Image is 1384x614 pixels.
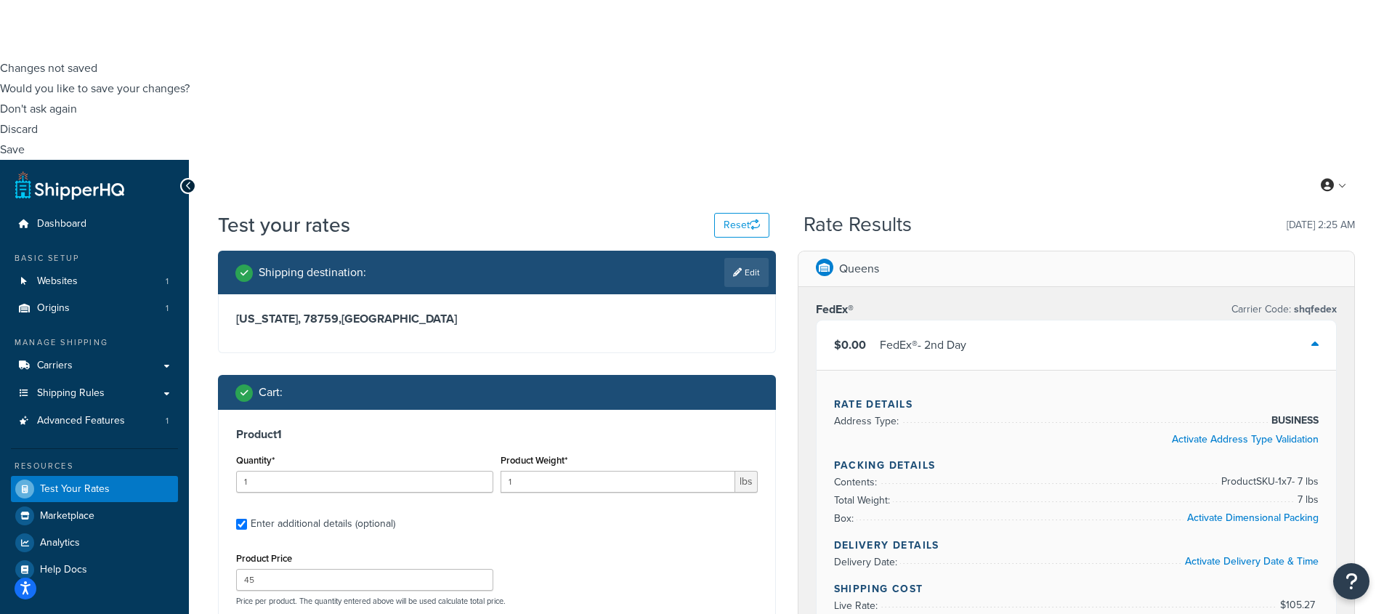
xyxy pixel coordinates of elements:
a: Activate Delivery Date & Time [1185,554,1319,569]
a: Help Docs [11,557,178,583]
span: $105.27 [1280,597,1319,613]
h4: Rate Details [834,397,1319,412]
label: Product Weight* [501,455,567,466]
span: 7 lbs [1294,491,1319,509]
span: Live Rate: [834,598,881,613]
span: lbs [735,471,758,493]
span: Help Docs [40,564,87,576]
a: Activate Address Type Validation [1172,432,1319,447]
label: Quantity* [236,455,275,466]
h3: Product 1 [236,427,758,442]
li: Websites [11,268,178,295]
span: Contents: [834,474,881,490]
span: Carriers [37,360,73,372]
input: 0.00 [501,471,735,493]
a: Origins1 [11,295,178,322]
span: Shipping Rules [37,387,105,400]
p: Carrier Code: [1231,299,1337,320]
a: Marketplace [11,503,178,529]
span: Advanced Features [37,415,125,427]
span: Total Weight: [834,493,894,508]
button: Reset [714,213,769,238]
button: Open Resource Center [1333,563,1369,599]
a: Test Your Rates [11,476,178,502]
a: Advanced Features1 [11,408,178,435]
h1: Test your rates [218,211,350,239]
span: Delivery Date: [834,554,901,570]
span: Product SKU-1 x 7 - 7 lbs [1218,473,1319,490]
h3: [US_STATE], 78759 , [GEOGRAPHIC_DATA] [236,312,758,326]
a: Edit [724,258,769,287]
a: Websites1 [11,268,178,295]
h4: Packing Details [834,458,1319,473]
p: Price per product. The quantity entered above will be used calculate total price. [232,596,761,606]
input: Enter additional details (optional) [236,519,247,530]
span: Dashboard [37,218,86,230]
span: 1 [166,302,169,315]
span: Marketplace [40,510,94,522]
a: Analytics [11,530,178,556]
p: Queens [839,259,879,279]
span: Box: [834,511,857,526]
h2: Cart : [259,386,283,399]
div: Enter additional details (optional) [251,514,395,534]
h3: FedEx® [816,302,854,317]
span: Test Your Rates [40,483,110,496]
div: Resources [11,460,178,472]
span: shqfedex [1291,302,1337,317]
span: 1 [166,275,169,288]
span: Websites [37,275,78,288]
span: Origins [37,302,70,315]
span: Address Type: [834,413,902,429]
div: Basic Setup [11,252,178,264]
a: Carriers [11,352,178,379]
span: 1 [166,415,169,427]
h4: Shipping Cost [834,581,1319,597]
span: $0.00 [834,336,866,353]
h4: Delivery Details [834,538,1319,553]
h2: Shipping destination : [259,266,366,279]
label: Product Price [236,553,292,564]
h2: Rate Results [804,214,912,236]
span: Analytics [40,537,80,549]
a: Shipping Rules [11,380,178,407]
p: [DATE] 2:25 AM [1287,215,1355,235]
a: Activate Dimensional Packing [1187,510,1319,525]
li: Advanced Features [11,408,178,435]
div: Manage Shipping [11,336,178,349]
div: FedEx® - 2nd Day [880,335,966,355]
input: 0 [236,471,493,493]
span: BUSINESS [1268,412,1319,429]
li: Origins [11,295,178,322]
a: Dashboard [11,211,178,238]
